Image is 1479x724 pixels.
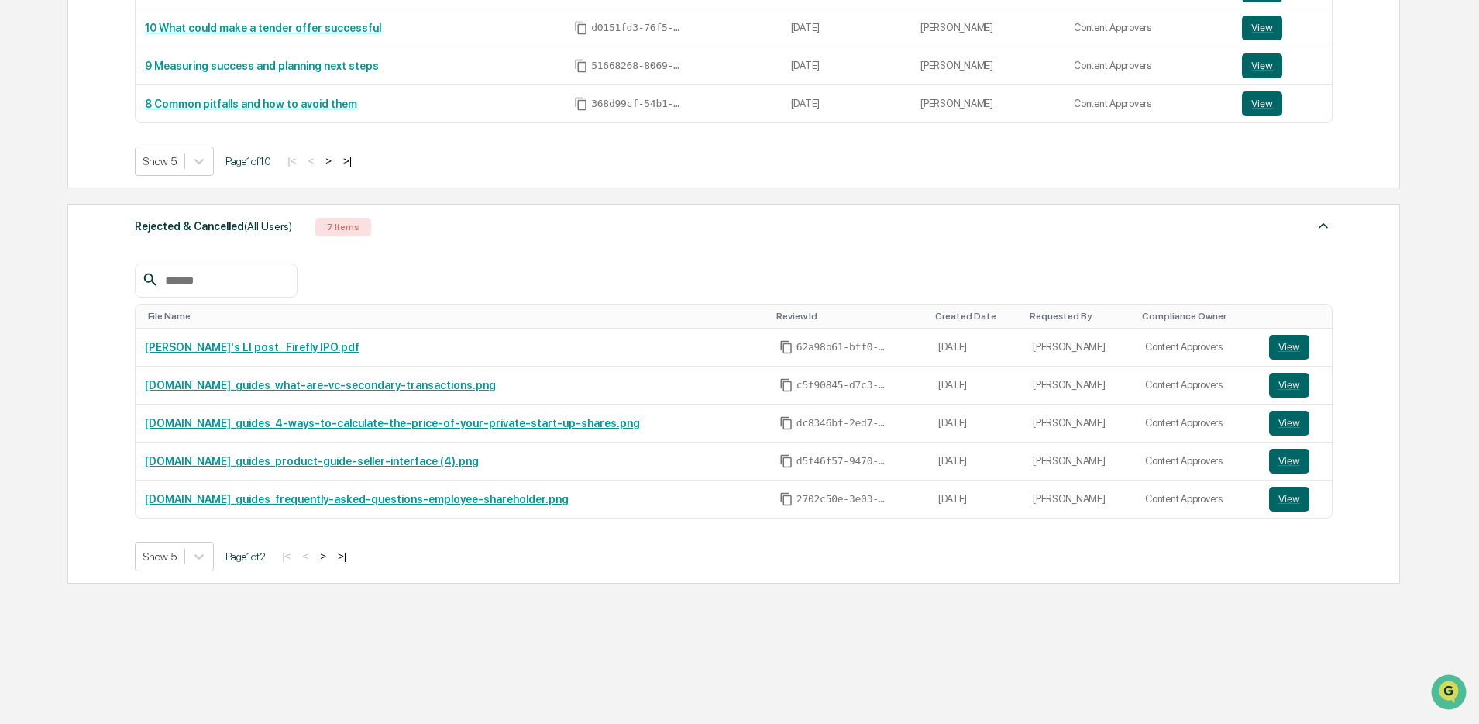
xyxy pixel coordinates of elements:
[154,263,187,274] span: Pylon
[796,417,889,429] span: dc8346bf-2ed7-408a-b76b-66d046cba1a4
[796,493,889,505] span: 2702c50e-3e03-40fe-8e34-17a21523cccb
[1269,487,1309,512] button: View
[1023,367,1136,405] td: [PERSON_NAME]
[145,417,640,429] a: [DOMAIN_NAME]_guides_4-ways-to-calculate-the-price-of-your-private-start-up-shares.png
[1269,335,1323,360] a: View
[911,47,1065,85] td: [PERSON_NAME]
[315,550,331,563] button: >
[135,216,292,236] div: Rejected & Cancelled
[263,123,282,142] button: Start new chat
[1242,91,1323,116] a: View
[776,311,923,322] div: Toggle SortBy
[15,226,28,239] div: 🔎
[1023,405,1136,443] td: [PERSON_NAME]
[929,481,1023,518] td: [DATE]
[106,189,198,217] a: 🗄️Attestations
[1242,91,1282,116] button: View
[1065,85,1233,122] td: Content Approvers
[145,60,379,72] a: 9 Measuring success and planning next steps
[796,455,889,467] span: d5f46f57-9470-46de-9383-d61b28c54995
[929,329,1023,367] td: [DATE]
[779,454,793,468] span: Copy Id
[1136,405,1259,443] td: Content Approvers
[1030,311,1130,322] div: Toggle SortBy
[339,154,356,167] button: >|
[796,379,889,391] span: c5f90845-d7c3-4c51-a7d0-eec6d3fcc52e
[1269,335,1309,360] button: View
[145,22,381,34] a: 10 What could make a tender offer successful
[225,155,271,167] span: Page 1 of 10
[15,197,28,209] div: 🖐️
[128,195,192,211] span: Attestations
[591,22,684,34] span: d0151fd3-76f5-40db-9da7-539ca6879d7f
[574,21,588,35] span: Copy Id
[1269,373,1323,398] a: View
[1242,53,1282,78] button: View
[1269,411,1323,436] a: View
[1065,47,1233,85] td: Content Approvers
[1065,9,1233,47] td: Content Approvers
[1269,373,1309,398] button: View
[315,218,371,236] div: 7 Items
[112,197,125,209] div: 🗄️
[298,550,313,563] button: <
[303,154,318,167] button: <
[244,220,292,233] span: (All Users)
[333,550,351,563] button: >|
[782,9,911,47] td: [DATE]
[911,9,1065,47] td: [PERSON_NAME]
[1242,16,1282,40] button: View
[225,550,266,563] span: Page 1 of 2
[31,195,100,211] span: Preclearance
[31,225,98,240] span: Data Lookup
[1269,487,1323,512] a: View
[779,340,793,354] span: Copy Id
[9,219,104,247] a: 🔎Data Lookup
[929,405,1023,443] td: [DATE]
[277,550,295,563] button: |<
[591,98,684,110] span: 368d99cf-54b1-42ad-8047-765e2715da51
[148,311,764,322] div: Toggle SortBy
[929,367,1023,405] td: [DATE]
[1242,53,1323,78] a: View
[1136,481,1259,518] td: Content Approvers
[574,97,588,111] span: Copy Id
[779,492,793,506] span: Copy Id
[109,262,187,274] a: Powered byPylon
[145,98,357,110] a: 8 Common pitfalls and how to avoid them
[1023,481,1136,518] td: [PERSON_NAME]
[9,189,106,217] a: 🖐️Preclearance
[929,443,1023,481] td: [DATE]
[1269,449,1323,474] a: View
[145,379,496,391] a: [DOMAIN_NAME]_guides_what-are-vc-secondary-transactions.png
[796,341,889,353] span: 62a98b61-bff0-4498-a3a4-078a0abee0c1
[1136,443,1259,481] td: Content Approvers
[1136,367,1259,405] td: Content Approvers
[1429,673,1471,715] iframe: Open customer support
[779,416,793,430] span: Copy Id
[574,59,588,73] span: Copy Id
[591,60,684,72] span: 51668268-8069-4f37-816c-5c3dfb5eeef6
[53,119,254,134] div: Start new chat
[1142,311,1253,322] div: Toggle SortBy
[283,154,301,167] button: |<
[1314,216,1333,235] img: caret
[935,311,1017,322] div: Toggle SortBy
[779,378,793,392] span: Copy Id
[321,154,336,167] button: >
[53,134,196,147] div: We're available if you need us!
[1023,329,1136,367] td: [PERSON_NAME]
[15,119,43,147] img: 1746055101610-c473b297-6a78-478c-a979-82029cc54cd1
[145,341,359,353] a: [PERSON_NAME]'s LI post_ Firefly IPO.pdf
[1023,443,1136,481] td: [PERSON_NAME]
[1242,16,1323,40] a: View
[15,33,282,57] p: How can we help?
[1269,411,1309,436] button: View
[782,85,911,122] td: [DATE]
[911,85,1065,122] td: [PERSON_NAME]
[1272,311,1326,322] div: Toggle SortBy
[145,455,479,467] a: [DOMAIN_NAME]_guides_product-guide-seller-interface (4).png
[1136,329,1259,367] td: Content Approvers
